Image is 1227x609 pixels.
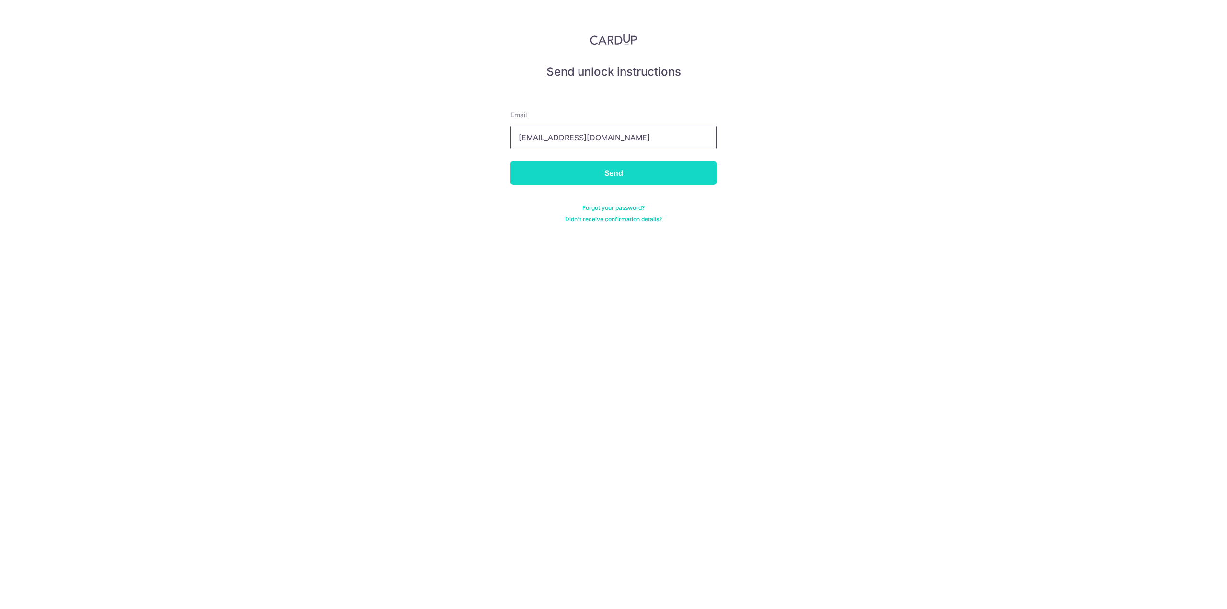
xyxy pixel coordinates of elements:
span: translation missing: en.devise.label.Email [510,111,527,119]
a: Didn't receive confirmation details? [565,216,662,223]
a: Forgot your password? [582,204,645,212]
input: Enter your Email [510,126,717,149]
input: Send [510,161,717,185]
img: CardUp Logo [590,34,637,45]
h5: Send unlock instructions [510,64,717,80]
